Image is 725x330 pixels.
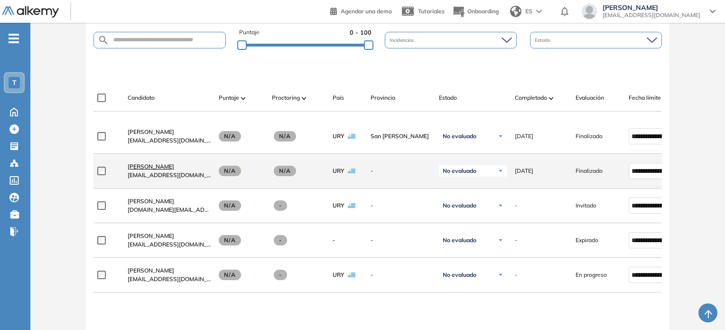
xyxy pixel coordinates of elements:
[128,171,211,179] span: [EMAIL_ADDRESS][DOMAIN_NAME]
[515,167,533,175] span: [DATE]
[678,284,725,330] div: Widget de chat
[348,168,355,174] img: URY
[128,232,211,240] a: [PERSON_NAME]
[333,201,344,210] span: URY
[348,272,355,278] img: URY
[348,133,355,139] img: URY
[576,167,603,175] span: Finalizado
[219,166,242,176] span: N/A
[302,97,307,100] img: [missing "en.ARROW_ALT" translation]
[274,235,288,245] span: -
[98,34,109,46] img: SEARCH_ALT
[348,203,355,208] img: URY
[9,38,19,39] i: -
[239,28,260,37] span: Puntaje
[219,235,242,245] span: N/A
[498,168,503,174] img: Ícono de flecha
[371,271,431,279] span: -
[128,232,174,239] span: [PERSON_NAME]
[128,136,211,145] span: [EMAIL_ADDRESS][DOMAIN_NAME]
[128,198,174,205] span: [PERSON_NAME]
[536,9,542,13] img: arrow
[333,167,344,175] span: URY
[443,167,476,175] span: No evaluado
[128,162,211,171] a: [PERSON_NAME]
[333,132,344,141] span: URY
[128,206,211,214] span: [DOMAIN_NAME][EMAIL_ADDRESS][DOMAIN_NAME]
[525,7,532,16] span: ES
[371,201,431,210] span: -
[274,166,297,176] span: N/A
[603,4,700,11] span: [PERSON_NAME]
[385,32,517,48] div: Incidencias
[443,271,476,279] span: No evaluado
[498,133,503,139] img: Ícono de flecha
[515,132,533,141] span: [DATE]
[128,275,211,283] span: [EMAIL_ADDRESS][DOMAIN_NAME]
[515,236,517,245] span: -
[219,200,242,211] span: N/A
[576,94,604,102] span: Evaluación
[515,271,517,279] span: -
[128,128,174,135] span: [PERSON_NAME]
[371,236,431,245] span: -
[576,132,603,141] span: Finalizado
[219,270,242,280] span: N/A
[333,271,344,279] span: URY
[219,131,242,141] span: N/A
[371,132,431,141] span: San [PERSON_NAME]
[498,237,503,243] img: Ícono de flecha
[549,97,554,100] img: [missing "en.ARROW_ALT" translation]
[576,236,598,245] span: Expirado
[371,167,431,175] span: -
[274,131,297,141] span: N/A
[515,201,517,210] span: -
[128,94,155,102] span: Candidato
[576,271,607,279] span: En progreso
[12,79,17,86] span: T
[2,6,59,18] img: Logo
[515,94,547,102] span: Completado
[603,11,700,19] span: [EMAIL_ADDRESS][DOMAIN_NAME]
[128,266,211,275] a: [PERSON_NAME]
[629,94,661,102] span: Fecha límite
[128,128,211,136] a: [PERSON_NAME]
[274,200,288,211] span: -
[128,197,211,206] a: [PERSON_NAME]
[498,272,503,278] img: Ícono de flecha
[371,94,395,102] span: Provincia
[678,284,725,330] iframe: Chat Widget
[350,28,372,37] span: 0 - 100
[418,8,445,15] span: Tutoriales
[241,97,246,100] img: [missing "en.ARROW_ALT" translation]
[510,6,521,17] img: world
[452,1,499,22] button: Onboarding
[272,94,300,102] span: Proctoring
[390,37,416,44] span: Incidencias
[128,163,174,170] span: [PERSON_NAME]
[341,8,392,15] span: Agendar una demo
[333,94,344,102] span: País
[443,202,476,209] span: No evaluado
[576,201,596,210] span: Invitado
[443,132,476,140] span: No evaluado
[330,5,392,16] a: Agendar una demo
[443,236,476,244] span: No evaluado
[439,94,457,102] span: Estado
[128,240,211,249] span: [EMAIL_ADDRESS][DOMAIN_NAME]
[535,37,552,44] span: Estado
[530,32,662,48] div: Estado
[333,236,335,245] span: -
[128,267,174,274] span: [PERSON_NAME]
[219,94,239,102] span: Puntaje
[274,270,288,280] span: -
[498,203,503,208] img: Ícono de flecha
[467,8,499,15] span: Onboarding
